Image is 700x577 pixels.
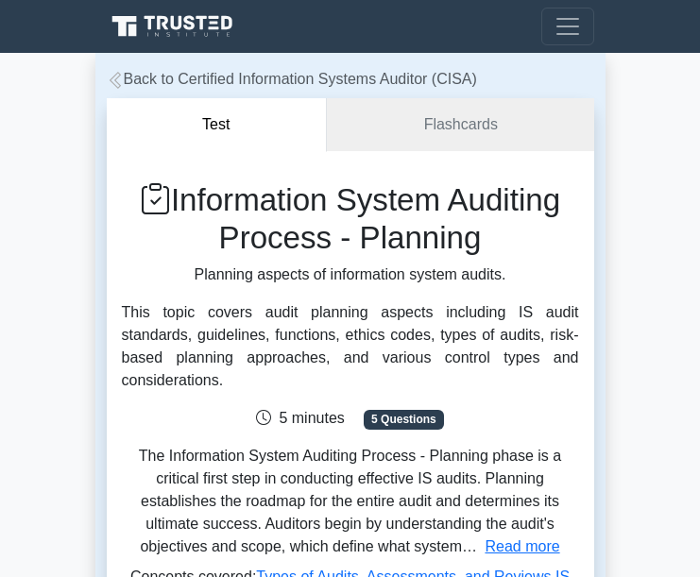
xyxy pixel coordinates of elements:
[541,8,594,45] button: Toggle navigation
[122,263,579,286] p: Planning aspects of information system audits.
[107,71,477,87] a: Back to Certified Information Systems Auditor (CISA)
[107,98,328,152] button: Test
[139,448,561,554] span: The Information System Auditing Process - Planning phase is a critical first step in conducting e...
[485,535,559,558] button: Read more
[122,301,579,392] div: This topic covers audit planning aspects including IS audit standards, guidelines, functions, eth...
[364,410,443,429] span: 5 Questions
[122,181,579,256] h1: Information System Auditing Process - Planning
[327,98,593,152] a: Flashcards
[256,410,344,426] span: 5 minutes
